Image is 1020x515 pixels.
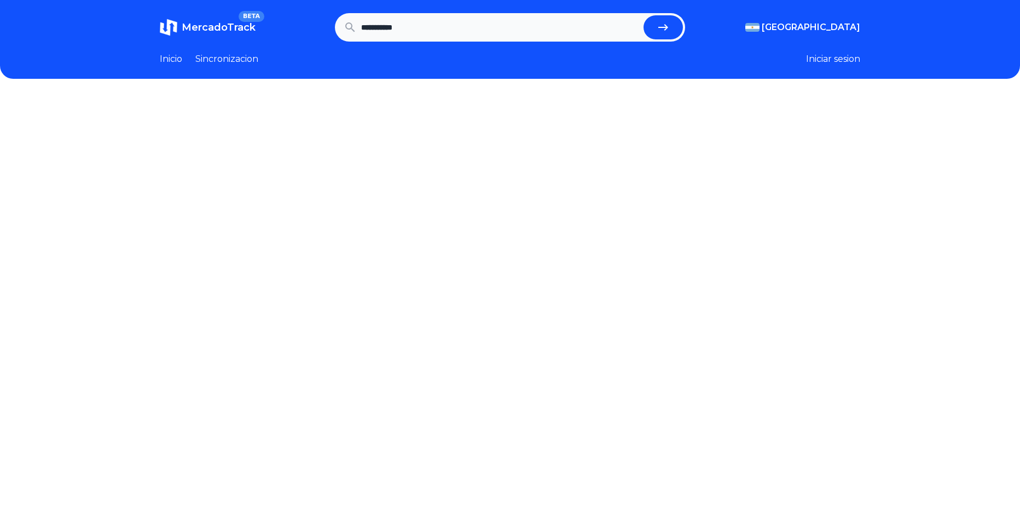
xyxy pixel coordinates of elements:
[239,11,264,22] span: BETA
[195,53,258,66] a: Sincronizacion
[160,19,177,36] img: MercadoTrack
[762,21,860,34] span: [GEOGRAPHIC_DATA]
[745,21,860,34] button: [GEOGRAPHIC_DATA]
[160,53,182,66] a: Inicio
[806,53,860,66] button: Iniciar sesion
[745,23,760,32] img: Argentina
[160,19,256,36] a: MercadoTrackBETA
[182,21,256,33] span: MercadoTrack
